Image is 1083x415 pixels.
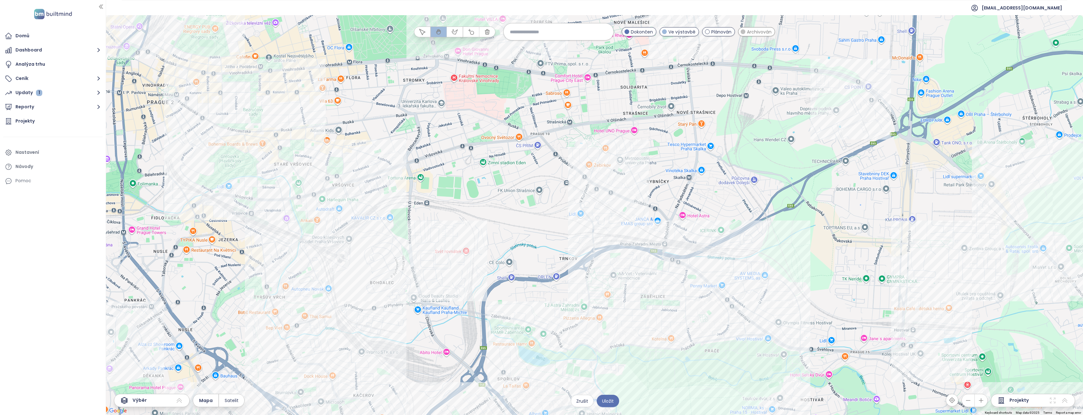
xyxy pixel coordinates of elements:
img: Google [108,407,128,415]
span: Archivován [747,28,772,35]
span: Uložit [602,398,614,405]
a: Analýza trhu [3,58,103,71]
button: Dashboard [3,44,103,57]
a: Návody [3,160,103,173]
button: Zrušit [571,395,594,407]
a: Nastavení [3,146,103,159]
span: Map data ©2025 [1016,411,1039,414]
div: Analýza trhu [15,60,45,68]
span: Zrušit [576,398,588,405]
div: Nastavení [15,148,39,156]
a: Report a map error [1056,411,1081,414]
span: Mapa [199,397,213,404]
span: Plánován [711,28,731,35]
span: Satelit [225,397,239,404]
a: Terms (opens in new tab) [1043,411,1052,414]
button: Ceník [3,72,103,85]
img: logo [32,8,74,21]
button: Updaty 1 [3,87,103,99]
button: Satelit [219,394,244,407]
div: Domů [15,32,29,40]
button: Keyboard shortcuts [985,411,1012,415]
div: Pomoc [15,177,31,185]
div: Updaty [15,89,42,97]
button: Reporty [3,101,103,113]
div: 1 [36,90,42,96]
a: Projekty [3,115,103,128]
button: Mapa [193,394,218,407]
div: Pomoc [3,175,103,187]
div: Návody [15,163,33,171]
span: Projekty [1009,397,1029,404]
span: Ve výstavbě [668,28,695,35]
span: Výběr [133,397,147,404]
span: [EMAIL_ADDRESS][DOMAIN_NAME] [982,0,1062,15]
a: Domů [3,30,103,42]
span: Dokončen [631,28,653,35]
a: Open this area in Google Maps (opens a new window) [108,407,128,415]
div: Projekty [15,117,35,125]
button: Uložit [597,395,619,407]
